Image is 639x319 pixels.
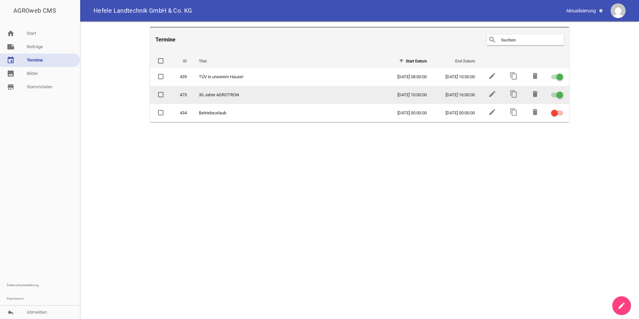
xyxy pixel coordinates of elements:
[433,68,481,86] td: [DATE] 10:00:00
[385,68,433,86] td: [DATE] 08:00:00
[171,52,193,68] th: ID
[385,86,433,104] td: [DATE] 10:00:00
[488,108,496,116] i: edit
[199,92,239,98] span: 30 Jahre AGROTRON
[171,86,193,104] td: 473
[193,52,385,68] th: Titel
[488,112,496,117] a: edit
[385,52,433,68] th: Start Datum
[171,68,193,86] td: 439
[510,108,518,116] i: content_copy
[510,72,518,80] i: content_copy
[433,104,481,122] td: [DATE] 00:00:00
[7,56,15,64] i: event
[510,90,518,98] i: content_copy
[385,104,433,122] td: [DATE] 00:00:00
[531,90,539,98] i: delete
[7,308,15,316] i: reply
[531,108,539,116] i: delete
[199,110,226,116] span: Betriebsurlaub
[171,104,193,122] td: 434
[199,74,243,80] span: TÜV in unserem Hause!
[531,72,539,80] i: delete
[7,29,15,37] i: home
[7,43,15,51] i: note
[433,86,481,104] td: [DATE] 16:00:00
[7,70,15,78] i: image
[488,94,496,99] a: edit
[500,36,554,44] input: Suchen
[618,302,626,310] i: create
[488,76,496,81] a: edit
[433,52,481,68] th: End Datum
[488,36,496,44] i: search
[488,90,496,98] i: edit
[488,72,496,80] i: edit
[155,28,175,52] h4: Termine
[7,83,15,91] i: store_mall_directory
[94,8,192,14] span: Hefele Landtechnik GmbH & Co. KG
